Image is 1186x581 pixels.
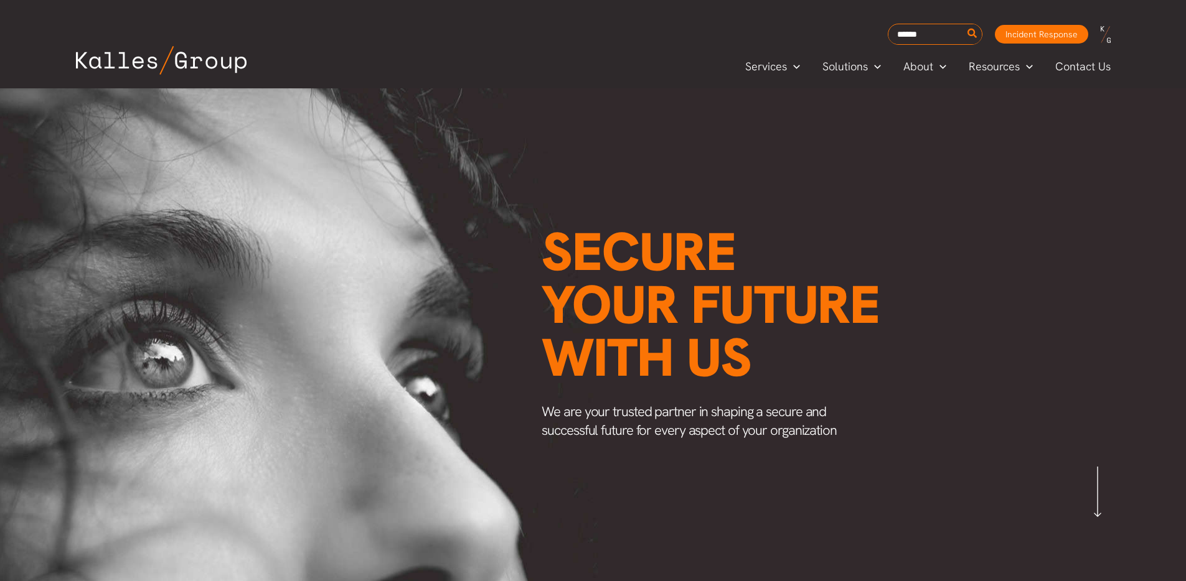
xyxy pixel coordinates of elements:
[734,56,1122,77] nav: Primary Site Navigation
[822,57,868,76] span: Solutions
[734,57,811,76] a: ServicesMenu Toggle
[958,57,1044,76] a: ResourcesMenu Toggle
[965,24,981,44] button: Search
[542,217,880,392] span: Secure your future with us
[76,46,247,75] img: Kalles Group
[933,57,946,76] span: Menu Toggle
[811,57,892,76] a: SolutionsMenu Toggle
[1044,57,1123,76] a: Contact Us
[745,57,787,76] span: Services
[542,402,837,439] span: We are your trusted partner in shaping a secure and successful future for every aspect of your or...
[787,57,800,76] span: Menu Toggle
[868,57,881,76] span: Menu Toggle
[1020,57,1033,76] span: Menu Toggle
[903,57,933,76] span: About
[892,57,958,76] a: AboutMenu Toggle
[1055,57,1111,76] span: Contact Us
[969,57,1020,76] span: Resources
[995,25,1088,44] a: Incident Response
